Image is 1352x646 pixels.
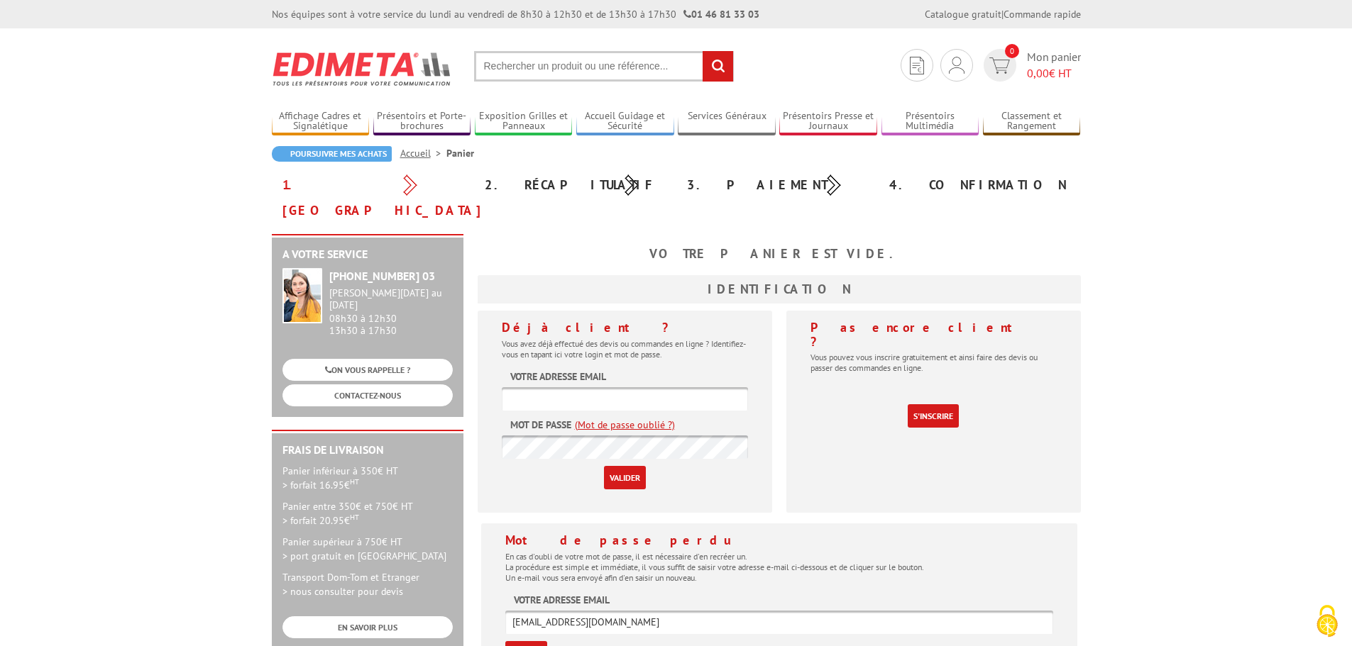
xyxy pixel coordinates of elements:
a: CONTACTEZ-NOUS [282,384,453,406]
span: 0,00 [1027,66,1049,80]
input: Rechercher un produit ou une référence... [474,51,734,82]
a: Présentoirs Presse et Journaux [779,110,877,133]
p: Panier entre 350€ et 750€ HT [282,499,453,528]
div: 08h30 à 12h30 13h30 à 17h30 [329,287,453,336]
label: Votre adresse email [514,593,610,607]
a: Accueil [400,147,446,160]
img: Edimeta [272,43,453,95]
span: > forfait 16.95€ [282,479,359,491]
h3: Identification [478,275,1081,303]
div: [PERSON_NAME][DATE] au [DATE] [329,287,453,311]
a: Classement et Rangement [983,110,1081,133]
strong: [PHONE_NUMBER] 03 [329,269,435,283]
a: EN SAVOIR PLUS [282,616,453,638]
img: Cookies (fenêtre modale) [1309,603,1345,639]
a: Présentoirs et Porte-brochures [373,110,471,133]
div: 4. Confirmation [879,172,1081,198]
input: rechercher [703,51,733,82]
a: Catalogue gratuit [925,8,1001,21]
img: devis rapide [910,57,924,74]
a: S'inscrire [908,404,959,428]
label: Votre adresse email [510,369,606,384]
sup: HT [350,477,359,486]
div: | [925,7,1081,21]
a: Exposition Grilles et Panneaux [475,110,573,133]
a: Services Généraux [678,110,776,133]
p: Vous pouvez vous inscrire gratuitement et ainsi faire des devis ou passer des commandes en ligne. [810,352,1057,373]
h2: Frais de Livraison [282,444,453,457]
div: 1. [GEOGRAPHIC_DATA] [272,172,474,223]
a: devis rapide 0 Mon panier 0,00€ HT [980,49,1081,82]
img: devis rapide [989,57,1010,74]
span: 0 [1005,44,1019,58]
span: Mon panier [1027,49,1081,82]
p: Panier supérieur à 750€ HT [282,535,453,563]
h4: Déjà client ? [502,321,748,335]
div: 3. Paiement [676,172,879,198]
b: Votre panier est vide. [649,245,909,262]
h2: A votre service [282,248,453,261]
input: Valider [604,466,646,489]
p: Transport Dom-Tom et Etranger [282,570,453,598]
p: Panier inférieur à 350€ HT [282,464,453,492]
span: € HT [1027,65,1081,82]
a: Affichage Cadres et Signalétique [272,110,370,133]
h4: Pas encore client ? [810,321,1057,349]
a: ON VOUS RAPPELLE ? [282,359,453,381]
h4: Mot de passe perdu [505,533,1053,547]
a: Présentoirs Multimédia [881,110,979,133]
span: > port gratuit en [GEOGRAPHIC_DATA] [282,550,446,562]
li: Panier [446,146,474,160]
sup: HT [350,512,359,522]
div: 2. Récapitulatif [474,172,676,198]
a: Accueil Guidage et Sécurité [576,110,674,133]
img: devis rapide [949,57,964,74]
a: Commande rapide [1004,8,1081,21]
a: (Mot de passe oublié ?) [575,418,675,432]
div: Nos équipes sont à votre service du lundi au vendredi de 8h30 à 12h30 et de 13h30 à 17h30 [272,7,759,21]
label: Mot de passe [510,418,571,432]
span: > nous consulter pour devis [282,585,403,598]
img: widget-service.jpg [282,268,322,323]
p: En cas d'oubli de votre mot de passe, il est nécessaire d'en recréer un. La procédure est simple ... [505,551,1053,583]
strong: 01 46 81 33 03 [683,8,759,21]
p: Vous avez déjà effectué des devis ou commandes en ligne ? Identifiez-vous en tapant ici votre log... [502,338,748,360]
a: Poursuivre mes achats [272,146,392,162]
button: Cookies (fenêtre modale) [1302,598,1352,646]
span: > forfait 20.95€ [282,514,359,527]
